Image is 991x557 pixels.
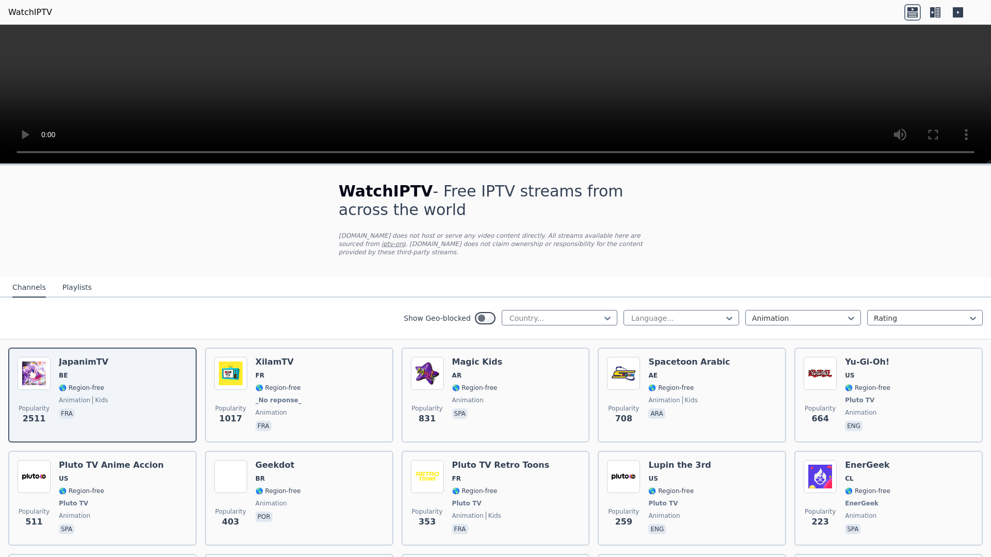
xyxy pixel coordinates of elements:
a: WatchIPTV [8,6,52,19]
p: fra [255,421,271,431]
span: _No reponse_ [255,396,301,404]
img: EnerGeek [804,460,837,493]
span: animation [59,396,90,404]
span: Pluto TV [845,396,874,404]
span: kids [92,396,108,404]
span: 🌎 Region-free [59,384,104,392]
span: 223 [811,516,828,528]
span: animation [845,512,876,520]
button: Channels [12,278,46,298]
span: BR [255,474,265,483]
span: 831 [419,413,436,425]
span: 🌎 Region-free [845,384,890,392]
img: XilamTV [214,357,247,390]
span: animation [452,512,484,520]
h6: Yu-Gi-Oh! [845,357,890,367]
span: Popularity [19,507,50,516]
span: Popularity [805,507,836,516]
span: FR [452,474,461,483]
p: spa [452,408,468,419]
span: Popularity [215,404,246,413]
span: animation [845,408,876,417]
img: Lupin the 3rd [607,460,640,493]
span: Popularity [215,507,246,516]
span: animation [255,499,287,507]
img: Spacetoon Arabic [607,357,640,390]
span: 🌎 Region-free [648,487,694,495]
span: EnerGeek [845,499,878,507]
p: ara [648,408,665,419]
span: BE [59,371,68,380]
span: FR [255,371,264,380]
a: iptv-org [381,240,406,248]
img: Pluto TV Retro Toons [411,460,444,493]
button: Playlists [62,278,92,298]
span: Pluto TV [648,499,678,507]
span: 🌎 Region-free [648,384,694,392]
p: spa [59,524,74,534]
img: Pluto TV Anime Accion [18,460,51,493]
h6: Pluto TV Retro Toons [452,460,550,470]
p: [DOMAIN_NAME] does not host or serve any video content directly. All streams available here are s... [339,232,652,256]
h6: JapanimTV [59,357,108,367]
img: JapanimTV [18,357,51,390]
span: animation [452,396,484,404]
span: 🌎 Region-free [452,384,498,392]
span: Popularity [608,404,639,413]
span: 353 [419,516,436,528]
span: 🌎 Region-free [845,487,890,495]
p: eng [648,524,666,534]
span: 🌎 Region-free [255,487,301,495]
span: 🌎 Region-free [59,487,104,495]
img: Magic Kids [411,357,444,390]
span: US [59,474,68,483]
span: animation [59,512,90,520]
h6: Pluto TV Anime Accion [59,460,164,470]
span: 🌎 Region-free [452,487,498,495]
h1: - Free IPTV streams from across the world [339,182,652,219]
h6: Spacetoon Arabic [648,357,730,367]
span: 🌎 Region-free [255,384,301,392]
h6: Lupin the 3rd [648,460,711,470]
h6: EnerGeek [845,460,890,470]
span: AR [452,371,462,380]
span: US [845,371,854,380]
span: 511 [25,516,42,528]
span: Popularity [19,404,50,413]
h6: Geekdot [255,460,301,470]
span: Pluto TV [59,499,88,507]
p: spa [845,524,860,534]
span: kids [486,512,501,520]
span: WatchIPTV [339,182,433,200]
span: Popularity [608,507,639,516]
span: 1017 [219,413,243,425]
span: Popularity [805,404,836,413]
span: US [648,474,658,483]
span: 403 [222,516,239,528]
p: fra [59,408,75,419]
span: Pluto TV [452,499,482,507]
h6: Magic Kids [452,357,503,367]
h6: XilamTV [255,357,303,367]
span: Popularity [412,507,443,516]
span: 259 [615,516,632,528]
span: CL [845,474,853,483]
span: animation [648,512,680,520]
p: eng [845,421,862,431]
p: por [255,512,273,522]
img: Yu-Gi-Oh! [804,357,837,390]
label: Show Geo-blocked [404,313,471,323]
span: animation [255,408,287,417]
span: AE [648,371,657,380]
p: fra [452,524,468,534]
span: 708 [615,413,632,425]
span: animation [648,396,680,404]
span: 664 [811,413,828,425]
span: kids [682,396,698,404]
span: 2511 [23,413,46,425]
img: Geekdot [214,460,247,493]
span: Popularity [412,404,443,413]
